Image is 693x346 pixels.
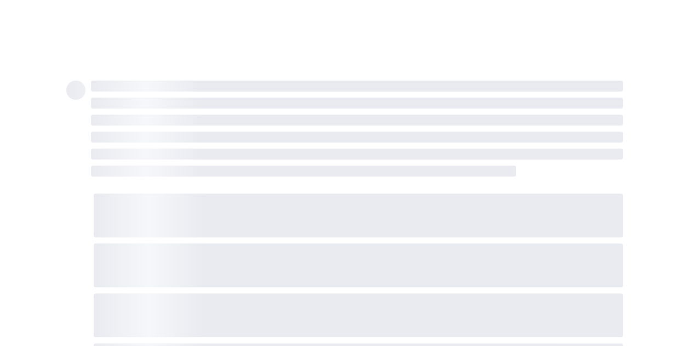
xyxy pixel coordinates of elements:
[91,98,623,109] span: ‌
[91,115,623,126] span: ‌
[91,132,623,143] span: ‌
[91,81,623,92] span: ‌
[94,243,623,287] span: ‌
[91,166,517,177] span: ‌
[94,194,623,237] span: ‌
[66,81,85,100] span: ‌
[94,293,623,337] span: ‌
[91,149,623,160] span: ‌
